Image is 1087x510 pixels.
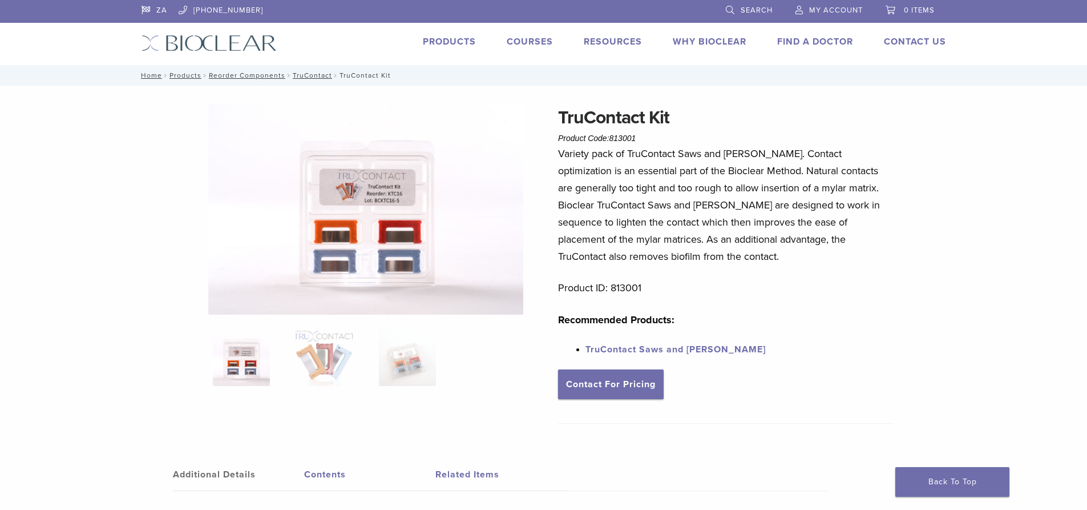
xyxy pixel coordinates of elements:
[201,73,209,78] span: /
[507,36,553,47] a: Courses
[162,73,169,78] span: /
[213,329,270,386] img: TruContact-Assorted-1-324x324.jpg
[435,459,567,491] a: Related Items
[379,329,436,386] img: TruContact Kit - Image 3
[777,36,853,47] a: Find A Doctor
[558,314,674,326] strong: Recommended Products:
[133,65,955,86] nav: TruContact Kit
[585,344,766,355] a: TruContact Saws and [PERSON_NAME]
[904,6,935,15] span: 0 items
[809,6,863,15] span: My Account
[609,134,636,143] span: 813001
[332,73,340,78] span: /
[208,104,523,315] img: TruContact-Assorted-1
[895,467,1009,497] a: Back To Top
[558,104,894,131] h1: TruContact Kit
[584,36,642,47] a: Resources
[285,73,293,78] span: /
[673,36,746,47] a: Why Bioclear
[142,35,277,51] img: Bioclear
[296,329,353,386] img: TruContact Kit - Image 2
[209,71,285,79] a: Reorder Components
[304,459,435,491] a: Contents
[423,36,476,47] a: Products
[293,71,332,79] a: TruContact
[741,6,773,15] span: Search
[558,370,664,399] a: Contact For Pricing
[558,134,636,143] span: Product Code:
[169,71,201,79] a: Products
[558,145,894,265] p: Variety pack of TruContact Saws and [PERSON_NAME]. Contact optimization is an essential part of t...
[558,279,894,296] p: Product ID: 813001
[884,36,946,47] a: Contact Us
[173,459,304,491] a: Additional Details
[138,71,162,79] a: Home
